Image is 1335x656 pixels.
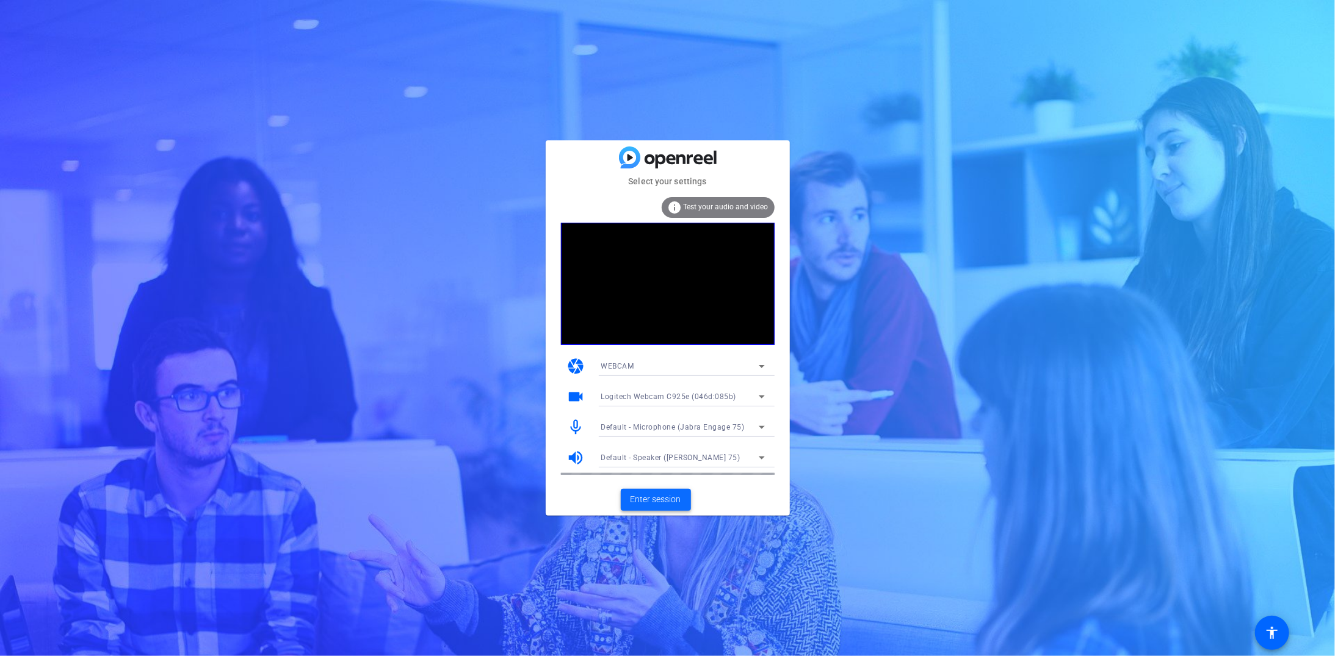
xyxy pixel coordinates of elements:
[601,423,745,431] span: Default - Microphone (Jabra Engage 75)
[684,203,769,211] span: Test your audio and video
[567,357,585,375] mat-icon: camera
[668,200,682,215] mat-icon: info
[1265,625,1279,640] mat-icon: accessibility
[601,392,737,401] span: Logitech Webcam C925e (046d:085b)
[601,453,740,462] span: Default - Speaker ([PERSON_NAME] 75)
[546,175,790,188] mat-card-subtitle: Select your settings
[567,387,585,406] mat-icon: videocam
[631,493,681,506] span: Enter session
[567,449,585,467] mat-icon: volume_up
[601,362,634,370] span: WEBCAM
[567,418,585,436] mat-icon: mic_none
[619,146,717,168] img: blue-gradient.svg
[621,489,691,511] button: Enter session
